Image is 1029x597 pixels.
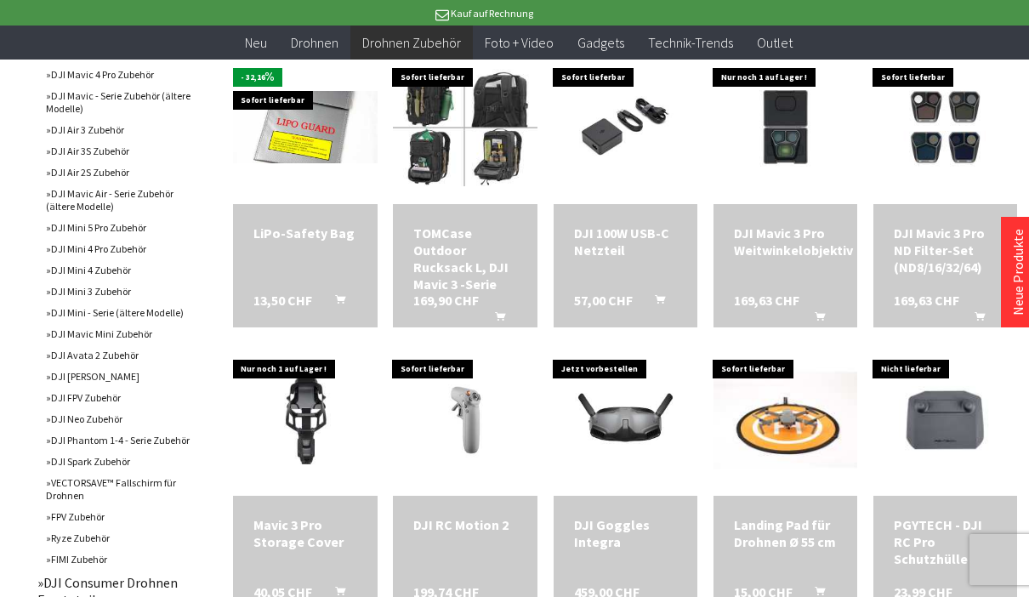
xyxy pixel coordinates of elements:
a: DJI Air 3 Zubehör [37,119,199,140]
button: In den Warenkorb [475,309,515,331]
img: DJI Goggles Integra [554,372,697,468]
a: DJI Mavic 4 Pro Zubehör [37,64,199,85]
img: DJI RC Motion 2 [393,372,537,468]
span: Gadgets [577,34,624,51]
a: DJI [PERSON_NAME] [37,366,199,387]
a: DJI Air 3S Zubehör [37,140,199,162]
div: DJI Mavic 3 Pro ND Filter-Set (ND8/16/32/64) [894,225,997,276]
button: In den Warenkorb [315,292,355,314]
a: Neu [233,26,279,60]
a: Neue Produkte [1009,229,1026,316]
a: DJI Mavic Air - Serie Zubehör (ältere Modelle) [37,183,199,217]
div: LiPo-Safety Bag [253,225,356,242]
a: DJI Phantom 1-4 - Serie Zubehör [37,429,199,451]
a: Gadgets [566,26,636,60]
span: 57,00 CHF [574,292,633,309]
div: Landing Pad für Drohnen Ø 55 cm [734,516,837,550]
div: TOMCase Outdoor Rucksack L, DJI Mavic 3 -Serie [413,225,516,293]
div: DJI 100W USB-C Netzteil [574,225,677,259]
button: In den Warenkorb [794,309,835,331]
a: FIMI Zubehör [37,549,199,570]
a: Mavic 3 Pro Storage Cover 40,05 CHF In den Warenkorb [253,516,356,550]
div: DJI Mavic 3 Pro Weitwinkelobjektiv [734,225,837,259]
a: VECTORSAVE™ Fallschirm für Drohnen [37,472,199,506]
a: DJI Mini - Serie (ältere Modelle) [37,302,199,323]
a: FPV Zubehör [37,506,199,527]
img: Landing Pad für Drohnen Ø 55 cm [713,348,857,492]
a: DJI Mini 4 Pro Zubehör [37,238,199,259]
a: PGYTECH - DJI RC Pro Schutzhülle 23,99 CHF [894,516,997,567]
span: Drohnen [291,34,338,51]
img: DJI Mavic 3 Pro Weitwinkelobjektiv [713,70,857,185]
img: DJI 100W USB-C Netzteil [554,79,697,175]
a: DJI Mini 5 Pro Zubehör [37,217,199,238]
span: 169,63 CHF [734,292,799,309]
a: DJI 100W USB-C Netzteil 57,00 CHF In den Warenkorb [574,225,677,259]
a: DJI FPV Zubehör [37,387,199,408]
button: In den Warenkorb [954,309,995,331]
a: DJI Air 2S Zubehör [37,162,199,183]
a: DJI Mini 3 Zubehör [37,281,199,302]
a: Outlet [745,26,804,60]
img: DJI Mavic 3 Pro ND Filter-Set (ND8/16/32/64) [873,70,1017,185]
a: DJI Spark Zubehör [37,451,199,472]
a: Drohnen [279,26,350,60]
a: DJI Mini 4 Zubehör [37,259,199,281]
a: DJI Neo Zubehör [37,408,199,429]
a: Technik-Trends [636,26,745,60]
button: In den Warenkorb [634,292,675,314]
img: TOMCase Outdoor Rucksack L, DJI Mavic 3 -Serie [393,69,537,186]
div: PGYTECH - DJI RC Pro Schutzhülle [894,516,997,567]
span: Outlet [757,34,793,51]
span: Neu [245,34,267,51]
a: DJI Mavic 3 Pro Weitwinkelobjektiv 169,63 CHF In den Warenkorb [734,225,837,259]
a: Drohnen Zubehör [350,26,473,60]
a: DJI Mavic Mini Zubehör [37,323,199,344]
a: DJI Goggles Integra 459,00 CHF In den Warenkorb [574,516,677,550]
img: PGYTECH - DJI RC Pro Schutzhülle [873,348,1017,492]
div: DJI RC Motion 2 [413,516,516,533]
span: Technik-Trends [648,34,733,51]
a: Foto + Video [473,26,566,60]
div: DJI Goggles Integra [574,516,677,550]
div: Mavic 3 Pro Storage Cover [253,516,356,550]
span: 13,50 CHF [253,292,312,309]
a: DJI Mavic 3 Pro ND Filter-Set (ND8/16/32/64) 169,63 CHF In den Warenkorb [894,225,997,276]
span: Foto + Video [485,34,554,51]
a: DJI RC Motion 2 199,74 CHF In den Warenkorb [413,516,516,533]
span: 169,63 CHF [894,292,959,309]
a: DJI Mavic - Serie Zubehör (ältere Modelle) [37,85,199,119]
a: Ryze Zubehör [37,527,199,549]
a: LiPo-Safety Bag 13,50 CHF In den Warenkorb [253,225,356,242]
span: Drohnen Zubehör [362,34,461,51]
a: TOMCase Outdoor Rucksack L, DJI Mavic 3 -Serie 169,90 CHF In den Warenkorb [413,225,516,293]
img: Mavic 3 Pro Storage Cover [233,362,377,477]
a: Landing Pad für Drohnen Ø 55 cm 15,00 CHF In den Warenkorb [734,516,837,550]
span: 169,90 CHF [413,292,479,309]
a: DJI Avata 2 Zubehör [37,344,199,366]
img: LiPo-Safety Bag [233,91,377,163]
